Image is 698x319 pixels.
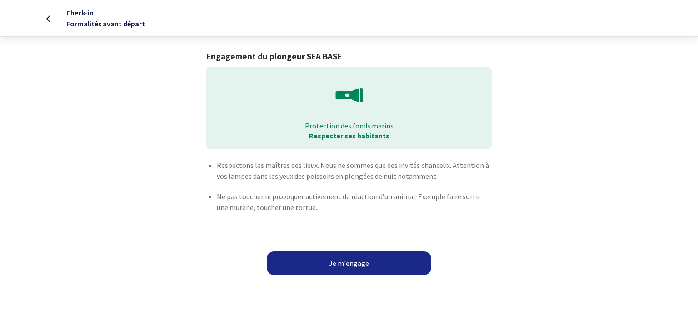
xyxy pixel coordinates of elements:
h1: Engagement du plongeur SEA BASE [206,51,491,62]
p: Respectons les maîtres des lieux. Nous ne sommes que des invités chanceux. Attention à vos lampes... [217,160,491,182]
p: Protection des fonds marins [213,121,485,131]
p: Ne pas toucher ni provoquer activement de réaction d’un animal. Exemple faire sortir une murène, ... [217,191,491,213]
span: Check-in Formalités avant départ [66,8,145,28]
strong: Respecter ses habitants [309,131,389,140]
button: Je m'engage [267,251,431,275]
